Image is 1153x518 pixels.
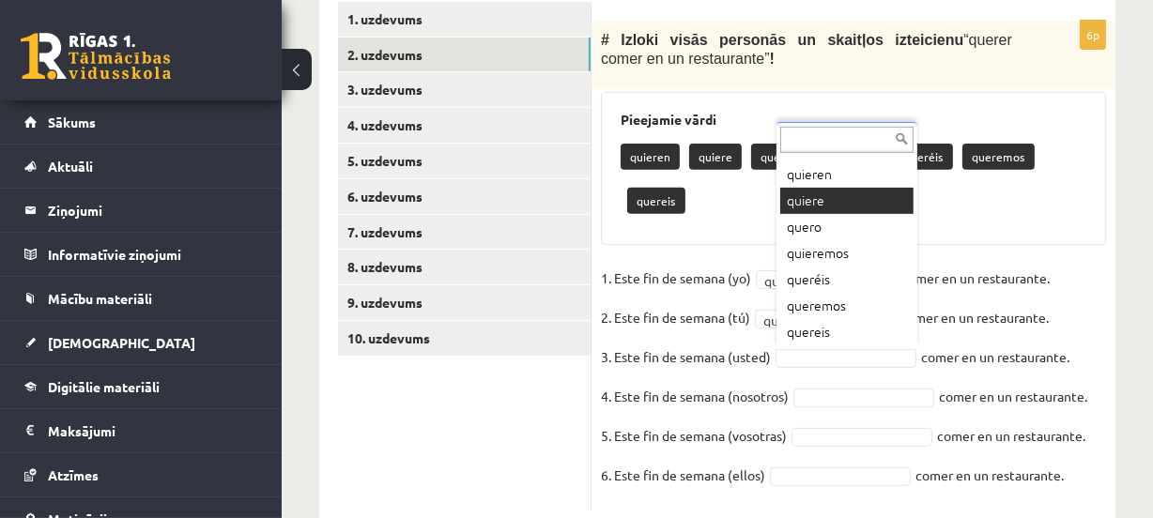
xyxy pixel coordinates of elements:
[780,319,914,345] div: quereis
[780,267,914,293] div: queréis
[780,240,914,267] div: quieremos
[780,188,914,214] div: quiere
[780,161,914,188] div: quieren
[780,214,914,240] div: quero
[780,293,914,319] div: queremos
